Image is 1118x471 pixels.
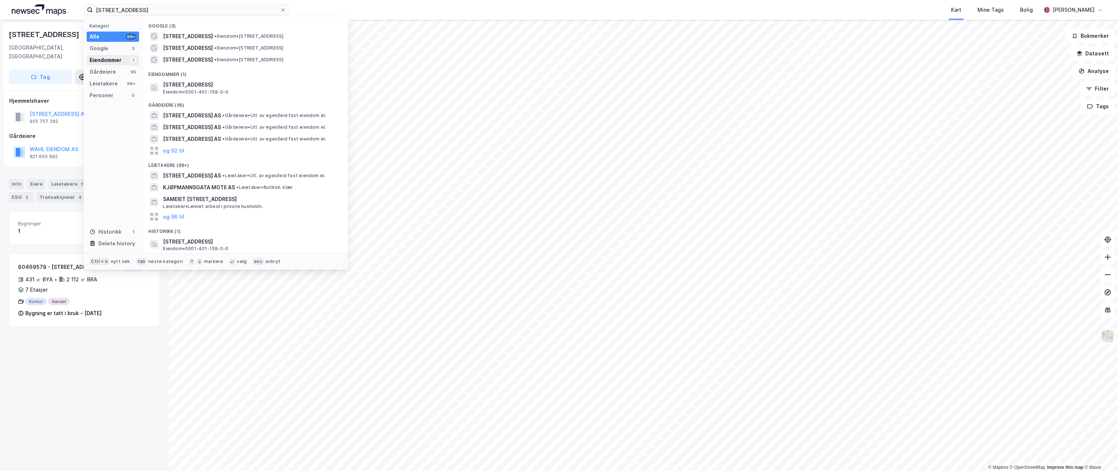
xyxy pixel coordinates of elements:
[27,179,46,189] div: Eiere
[142,17,348,30] div: Google (3)
[18,263,123,271] div: 80469578 - [STREET_ADDRESS]
[1010,465,1045,470] a: OpenStreetMap
[214,33,217,39] span: •
[163,146,184,155] button: og 92 til
[237,259,247,264] div: velg
[222,124,326,130] span: Gårdeiere • Utl. av egen/leid fast eiendom el.
[163,80,339,89] span: [STREET_ADDRESS]
[1047,465,1083,470] a: Improve this map
[163,204,263,209] span: Leietaker • Lønnet arbeid i private husholdn.
[222,124,225,130] span: •
[54,277,57,282] div: •
[9,29,81,40] div: [STREET_ADDRESS]
[30,118,58,124] div: 925 757 292
[111,259,130,264] div: nytt søk
[18,227,81,235] div: 1
[1081,436,1118,471] div: Kontrollprogram for chat
[214,33,283,39] span: Eiendom • [STREET_ADDRESS]
[90,56,121,65] div: Eiendommer
[163,183,235,192] span: KJØPMANNSGATA MOTE AS
[265,259,280,264] div: avbryt
[98,239,135,248] div: Delete history
[1053,6,1095,14] div: [PERSON_NAME]
[30,154,58,160] div: 821 650 992
[90,23,139,29] div: Kategori
[988,465,1008,470] a: Mapbox
[163,171,221,180] span: [STREET_ADDRESS] AS
[130,229,136,235] div: 1
[253,258,264,265] div: esc
[9,192,33,202] div: ESG
[222,113,225,118] span: •
[36,192,87,202] div: Transaksjoner
[23,194,30,201] div: 2
[25,285,48,294] div: 7 Etasjer
[93,4,280,15] input: Søk på adresse, matrikkel, gårdeiere, leietakere eller personer
[9,96,160,105] div: Hjemmelshaver
[90,79,118,88] div: Leietakere
[136,258,147,265] div: tab
[163,135,221,143] span: [STREET_ADDRESS] AS
[79,180,86,188] div: 11
[90,44,108,53] div: Google
[163,246,228,252] span: Eiendom • 5001-401-159-0-0
[214,45,283,51] span: Eiendom • [STREET_ADDRESS]
[130,69,136,75] div: 95
[222,136,326,142] span: Gårdeiere • Utl. av egen/leid fast eiendom el.
[25,275,53,284] div: 431 ㎡ BYA
[126,81,136,87] div: 99+
[236,185,293,190] span: Leietaker • Butikkh. klær
[222,113,326,118] span: Gårdeiere • Utl. av egen/leid fast eiendom el.
[163,212,184,221] button: og 96 til
[977,6,1004,14] div: Mine Tags
[163,123,221,132] span: [STREET_ADDRESS] AS
[1101,329,1115,343] img: Z
[163,32,213,41] span: [STREET_ADDRESS]
[163,55,213,64] span: [STREET_ADDRESS]
[76,194,84,201] div: 4
[1020,6,1033,14] div: Bolig
[18,220,81,227] span: Bygninger
[148,259,183,264] div: neste kategori
[12,4,66,15] img: logo.a4113a55bc3d86da70a041830d287a7e.svg
[1072,64,1115,78] button: Analyse
[214,45,217,51] span: •
[9,179,24,189] div: Info
[142,66,348,79] div: Eiendommer (1)
[142,96,348,110] div: Gårdeiere (95)
[9,132,160,140] div: Gårdeiere
[222,136,225,142] span: •
[130,45,136,51] div: 3
[130,92,136,98] div: 0
[1066,29,1115,43] button: Bokmerker
[25,309,102,318] div: Bygning er tatt i bruk - [DATE]
[1080,81,1115,96] button: Filter
[163,44,213,52] span: [STREET_ADDRESS]
[48,179,89,189] div: Leietakere
[142,157,348,170] div: Leietakere (99+)
[1081,99,1115,114] button: Tags
[90,227,121,236] div: Historikk
[214,57,283,63] span: Eiendom • [STREET_ADDRESS]
[90,32,99,41] div: Alle
[90,91,113,100] div: Personer
[90,258,109,265] div: Ctrl + k
[222,173,225,178] span: •
[222,173,325,179] span: Leietaker • Utl. av egen/leid fast eiendom el.
[1070,46,1115,61] button: Datasett
[214,57,217,62] span: •
[204,259,223,264] div: markere
[163,89,228,95] span: Eiendom • 5001-401-159-0-0
[1081,436,1118,471] iframe: Chat Widget
[90,67,116,76] div: Gårdeiere
[163,111,221,120] span: [STREET_ADDRESS] AS
[66,275,97,284] div: 2 112 ㎡ BRA
[142,223,348,236] div: Historikk (1)
[126,34,136,40] div: 99+
[9,43,97,61] div: [GEOGRAPHIC_DATA], [GEOGRAPHIC_DATA]
[9,70,72,84] button: Tag
[236,185,239,190] span: •
[130,57,136,63] div: 1
[163,237,339,246] span: [STREET_ADDRESS]
[163,195,339,204] span: SAMEIET [STREET_ADDRESS]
